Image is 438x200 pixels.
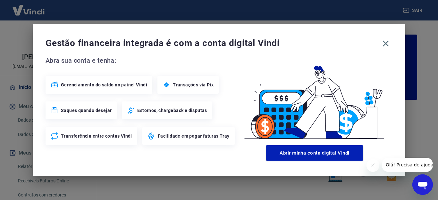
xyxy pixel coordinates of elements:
[137,107,207,114] span: Estornos, chargeback e disputas
[61,82,147,88] span: Gerenciamento do saldo no painel Vindi
[46,37,379,50] span: Gestão financeira integrada é com a conta digital Vindi
[46,55,237,66] span: Abra sua conta e tenha:
[61,107,112,114] span: Saques quando desejar
[266,145,363,161] button: Abrir minha conta digital Vindi
[366,159,379,172] iframe: Fechar mensagem
[412,174,433,195] iframe: Botão para abrir a janela de mensagens
[382,158,433,172] iframe: Mensagem da empresa
[173,82,214,88] span: Transações via Pix
[158,133,230,139] span: Facilidade em pagar faturas Tray
[61,133,132,139] span: Transferência entre contas Vindi
[4,4,54,10] span: Olá! Precisa de ajuda?
[237,55,392,143] img: Good Billing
